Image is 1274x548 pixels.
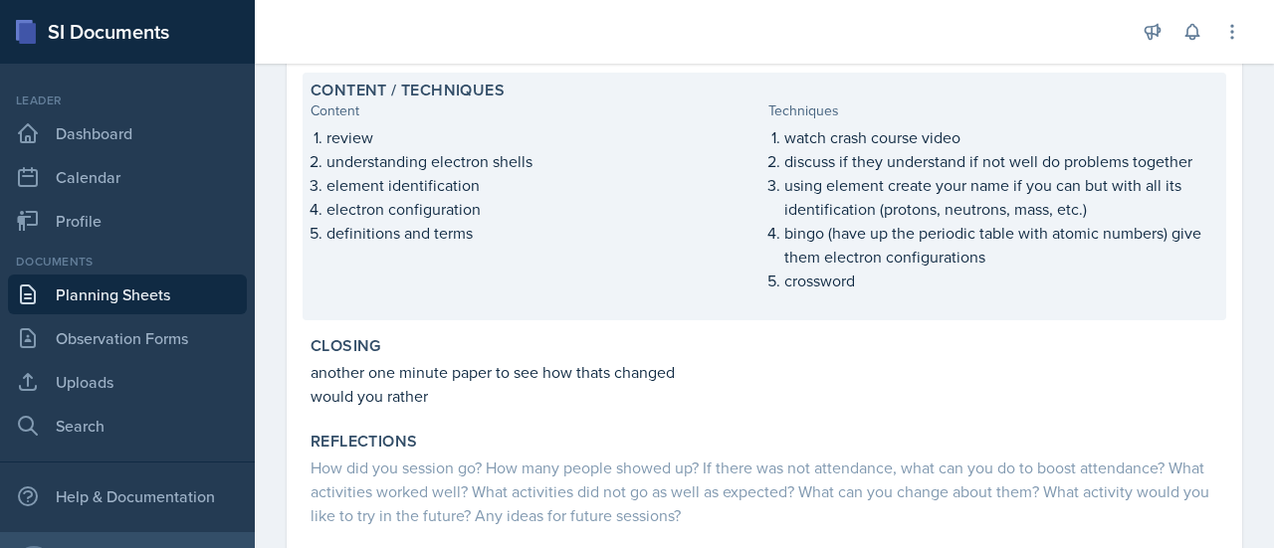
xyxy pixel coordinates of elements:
[784,173,1218,221] p: using element create your name if you can but with all its identification (protons, neutrons, mas...
[311,360,1218,384] p: another one minute paper to see how thats changed
[311,336,381,356] label: Closing
[8,253,247,271] div: Documents
[326,221,760,245] p: definitions and terms
[311,81,505,100] label: Content / Techniques
[8,406,247,446] a: Search
[326,149,760,173] p: understanding electron shells
[784,149,1218,173] p: discuss if they understand if not well do problems together
[8,91,247,109] div: Leader
[326,173,760,197] p: element identification
[784,125,1218,149] p: watch crash course video
[8,476,247,516] div: Help & Documentation
[784,221,1218,269] p: bingo (have up the periodic table with atomic numbers) give them electron configurations
[311,456,1218,527] div: How did you session go? How many people showed up? If there was not attendance, what can you do t...
[8,318,247,358] a: Observation Forms
[8,201,247,241] a: Profile
[8,274,247,314] a: Planning Sheets
[311,100,760,121] div: Content
[311,432,417,452] label: Reflections
[8,113,247,153] a: Dashboard
[326,197,760,221] p: electron configuration
[326,125,760,149] p: review
[8,157,247,197] a: Calendar
[784,269,1218,292] p: crossword
[768,100,1218,121] div: Techniques
[311,384,1218,408] p: would you rather
[8,362,247,402] a: Uploads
